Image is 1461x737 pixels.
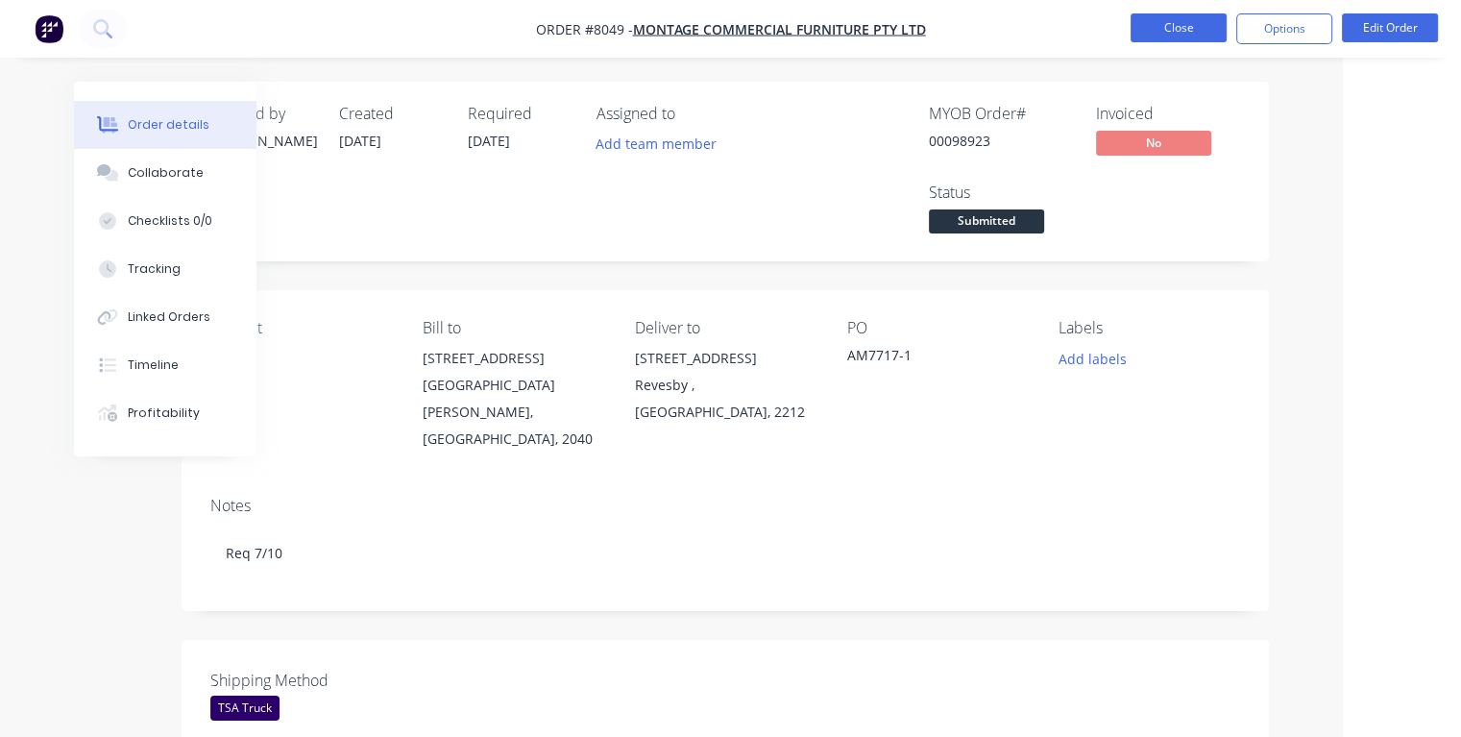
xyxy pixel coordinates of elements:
[423,319,604,337] div: Bill to
[210,524,1240,582] div: Req 7/10
[128,405,200,422] div: Profitability
[423,345,604,372] div: [STREET_ADDRESS]
[74,341,256,389] button: Timeline
[128,212,212,230] div: Checklists 0/0
[597,105,789,123] div: Assigned to
[586,131,727,157] button: Add team member
[210,497,1240,515] div: Notes
[929,209,1044,233] span: Submitted
[1096,131,1211,155] span: No
[128,308,210,326] div: Linked Orders
[633,20,926,38] a: Montage Commercial Furniture Pty Ltd
[74,245,256,293] button: Tracking
[929,105,1073,123] div: MYOB Order #
[210,696,280,721] div: TSA Truck
[468,132,510,150] span: [DATE]
[210,131,316,151] div: [PERSON_NAME]
[74,197,256,245] button: Checklists 0/0
[210,669,450,692] label: Shipping Method
[74,389,256,437] button: Profitability
[635,345,816,372] div: [STREET_ADDRESS]
[423,345,604,453] div: [STREET_ADDRESS][GEOGRAPHIC_DATA][PERSON_NAME], [GEOGRAPHIC_DATA], 2040
[1096,105,1240,123] div: Invoiced
[929,131,1073,151] div: 00098923
[635,372,816,426] div: Revesby , [GEOGRAPHIC_DATA], 2212
[929,209,1044,238] button: Submitted
[339,132,381,150] span: [DATE]
[1131,13,1227,42] button: Close
[423,372,604,453] div: [GEOGRAPHIC_DATA][PERSON_NAME], [GEOGRAPHIC_DATA], 2040
[635,319,816,337] div: Deliver to
[846,345,1028,372] div: AM7717-1
[929,184,1073,202] div: Status
[339,105,445,123] div: Created
[597,131,727,157] button: Add team member
[1236,13,1332,44] button: Options
[1059,319,1240,337] div: Labels
[128,116,209,134] div: Order details
[74,293,256,341] button: Linked Orders
[468,105,573,123] div: Required
[536,20,633,38] span: Order #8049 -
[35,14,63,43] img: Factory
[74,149,256,197] button: Collaborate
[1342,13,1438,42] button: Edit Order
[128,260,181,278] div: Tracking
[128,164,204,182] div: Collaborate
[846,319,1028,337] div: PO
[1048,345,1136,371] button: Add labels
[128,356,179,374] div: Timeline
[635,345,816,426] div: [STREET_ADDRESS]Revesby , [GEOGRAPHIC_DATA], 2212
[210,319,392,337] div: Contact
[74,101,256,149] button: Order details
